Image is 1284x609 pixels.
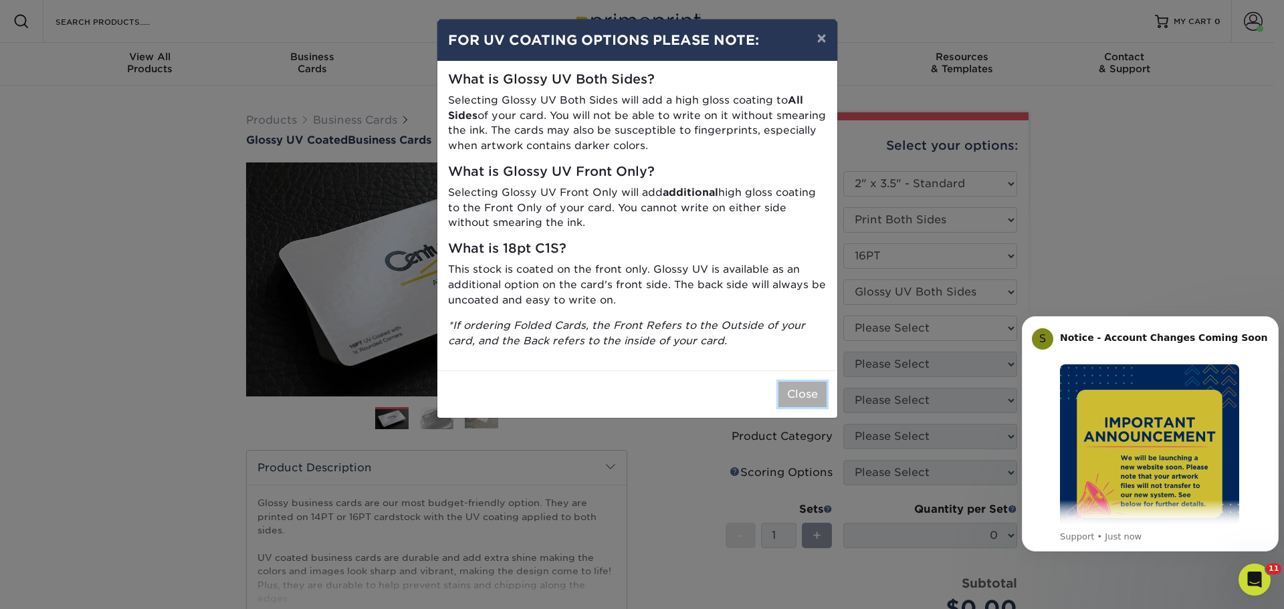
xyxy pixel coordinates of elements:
button: Close [778,382,827,407]
p: This stock is coated on the front only. Glossy UV is available as an additional option on the car... [448,262,827,308]
p: Selecting Glossy UV Both Sides will add a high gloss coating to of your card. You will not be abl... [448,93,827,154]
iframe: Intercom live chat [1239,564,1271,596]
h5: What is Glossy UV Front Only? [448,164,827,180]
p: Selecting Glossy UV Front Only will add high gloss coating to the Front Only of your card. You ca... [448,185,827,231]
h4: FOR UV COATING OPTIONS PLEASE NOTE: [448,30,827,50]
h5: What is 18pt C1S? [448,241,827,257]
strong: additional [663,186,718,199]
h5: What is Glossy UV Both Sides? [448,72,827,88]
iframe: Intercom notifications message [1016,296,1284,573]
button: × [806,19,837,57]
i: *If ordering Folded Cards, the Front Refers to the Outside of your card, and the Back refers to t... [448,319,805,347]
strong: All Sides [448,94,803,122]
span: 11 [1266,564,1281,574]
